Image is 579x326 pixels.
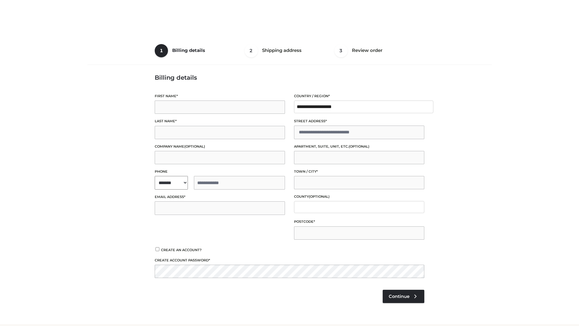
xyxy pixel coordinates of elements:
span: (optional) [184,144,205,149]
span: Create an account? [161,248,202,252]
input: Create an account? [155,247,160,251]
span: 1 [155,44,168,57]
span: 3 [334,44,348,57]
label: Phone [155,169,285,174]
span: (optional) [349,144,369,149]
label: Email address [155,194,285,200]
span: Review order [352,47,382,53]
label: First name [155,93,285,99]
span: Billing details [172,47,205,53]
label: Last name [155,118,285,124]
label: Town / City [294,169,424,174]
label: Street address [294,118,424,124]
span: Shipping address [262,47,302,53]
label: Country / Region [294,93,424,99]
label: Create account password [155,257,424,263]
label: Apartment, suite, unit, etc. [294,144,424,149]
label: Postcode [294,219,424,225]
label: County [294,194,424,200]
h3: Billing details [155,74,424,81]
span: (optional) [309,194,330,199]
span: Continue [389,294,410,299]
a: Continue [383,290,424,303]
span: 2 [245,44,258,57]
label: Company name [155,144,285,149]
